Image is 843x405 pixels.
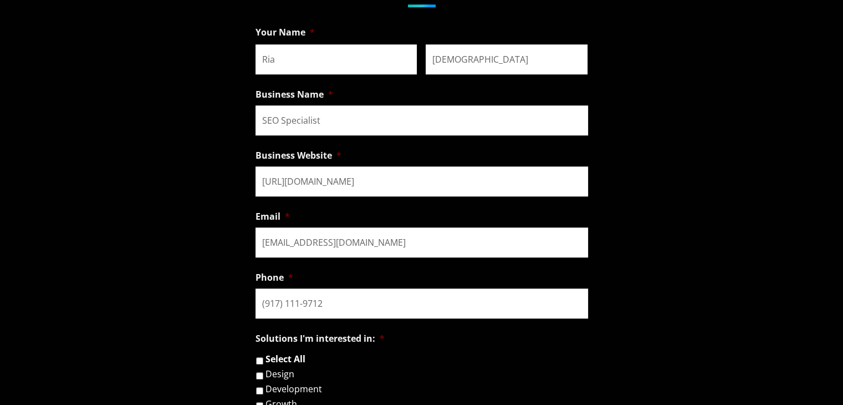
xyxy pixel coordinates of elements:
label: Phone [256,272,293,283]
input: (###) ###-#### [256,288,588,318]
label: Business Website [256,150,341,161]
label: Design [265,369,294,378]
input: https:// [256,166,588,196]
label: Business Name [256,89,333,100]
label: Select All [265,355,305,363]
input: Last [426,44,587,74]
label: Your Name [256,27,315,38]
label: Development [265,384,322,393]
input: First [256,44,417,74]
iframe: Chat Widget [644,277,843,405]
label: Email [256,211,290,222]
label: Solutions I'm interested in: [256,333,385,345]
